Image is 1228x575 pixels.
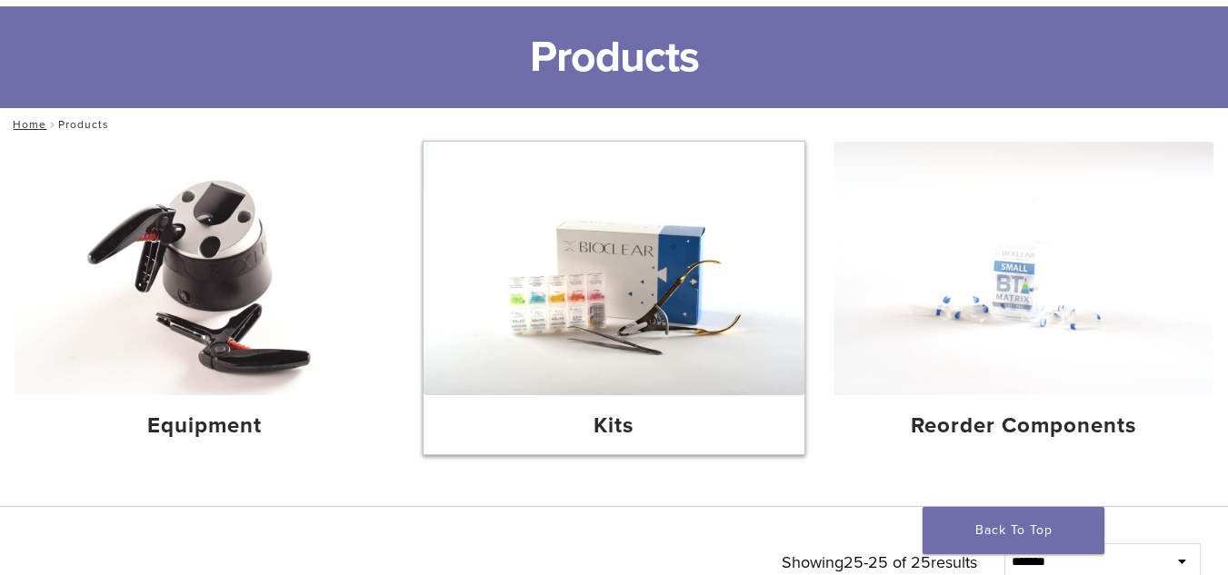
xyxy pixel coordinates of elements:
img: Equipment [15,142,394,395]
span: 25-25 of 25 [844,552,931,572]
span: / [46,120,58,129]
a: Equipment [15,142,394,454]
a: Kits [424,142,804,454]
h4: Kits [438,410,789,442]
img: Kits [424,142,804,395]
h4: Reorder Components [848,410,1199,442]
a: Home [7,118,46,131]
a: Back To Top [923,507,1104,554]
h4: Equipment [29,410,380,442]
a: Reorder Components [834,142,1213,454]
img: Reorder Components [834,142,1213,395]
